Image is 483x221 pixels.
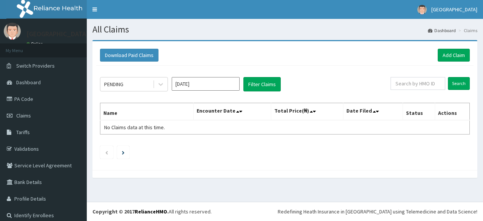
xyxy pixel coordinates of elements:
[271,103,343,121] th: Total Price(₦)
[105,149,108,156] a: Previous page
[391,77,445,90] input: Search by HMO ID
[122,149,125,156] a: Next page
[403,103,435,121] th: Status
[417,5,427,14] img: User Image
[104,124,165,131] span: No Claims data at this time.
[92,208,169,215] strong: Copyright © 2017 .
[243,77,281,91] button: Filter Claims
[104,80,123,88] div: PENDING
[100,103,194,121] th: Name
[343,103,403,121] th: Date Filed
[26,31,89,37] p: [GEOGRAPHIC_DATA]
[457,27,477,34] li: Claims
[16,79,41,86] span: Dashboard
[16,129,30,136] span: Tariffs
[26,41,45,46] a: Online
[100,49,158,62] button: Download Paid Claims
[16,112,31,119] span: Claims
[438,49,470,62] a: Add Claim
[428,27,456,34] a: Dashboard
[172,77,240,91] input: Select Month and Year
[92,25,477,34] h1: All Claims
[16,62,55,69] span: Switch Providers
[135,208,167,215] a: RelianceHMO
[193,103,271,121] th: Encounter Date
[87,202,483,221] footer: All rights reserved.
[4,23,21,40] img: User Image
[435,103,469,121] th: Actions
[431,6,477,13] span: [GEOGRAPHIC_DATA]
[278,208,477,215] div: Redefining Heath Insurance in [GEOGRAPHIC_DATA] using Telemedicine and Data Science!
[448,77,470,90] input: Search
